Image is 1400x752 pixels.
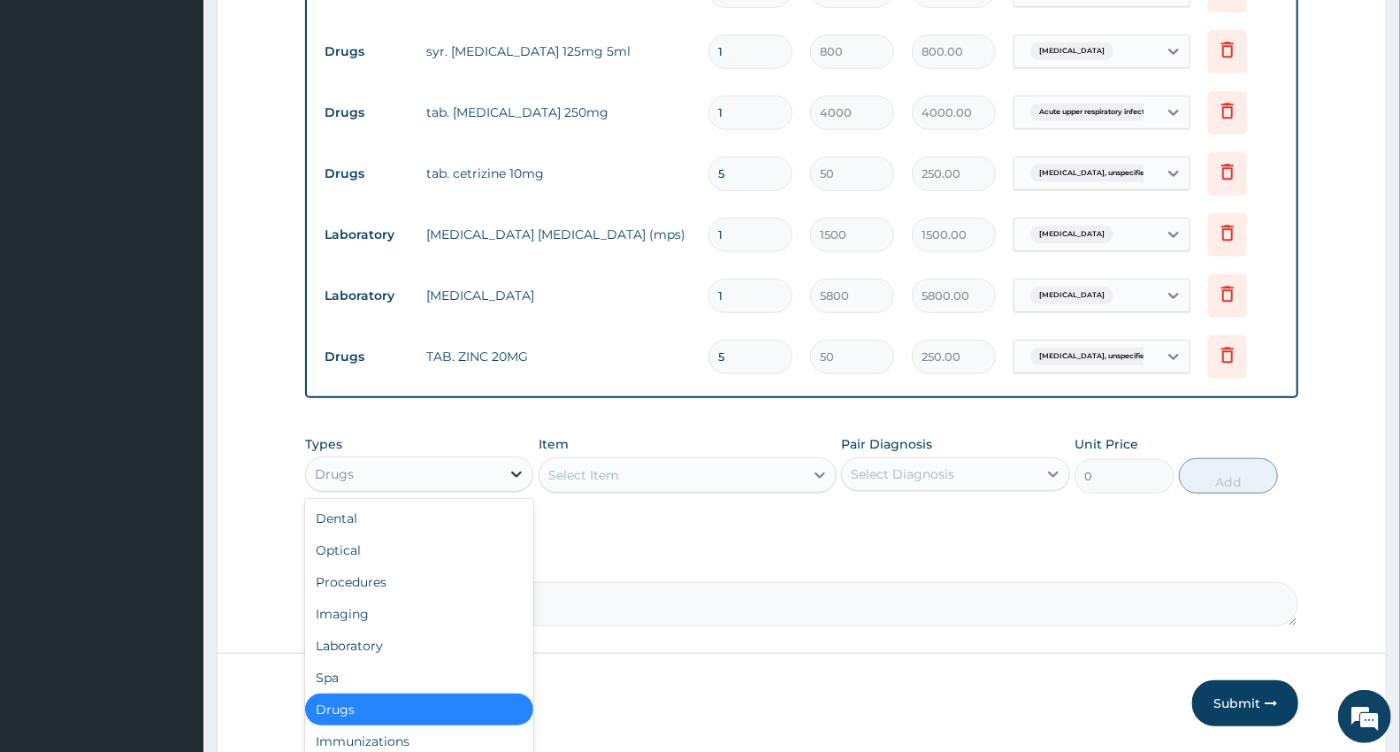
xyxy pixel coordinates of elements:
div: Select Item [548,466,619,484]
div: Select Diagnosis [851,465,954,483]
div: Procedures [305,566,533,598]
span: [MEDICAL_DATA], unspecified [Acute] [1030,348,1187,365]
td: Laboratory [316,280,417,312]
button: Submit [1192,680,1298,726]
td: Drugs [316,96,417,129]
div: Dental [305,503,533,534]
td: [MEDICAL_DATA] [417,278,700,313]
span: We're online! [103,223,244,402]
td: TAB. ZINC 20MG [417,339,700,374]
td: Laboratory [316,219,417,251]
div: Spa [305,662,533,694]
div: Drugs [305,694,533,725]
span: Acute upper respiratory infect... [1030,104,1159,121]
td: Drugs [316,35,417,68]
label: Pair Diagnosis [841,435,932,453]
label: Comment [305,557,1298,572]
td: [MEDICAL_DATA] [MEDICAL_DATA] (mps) [417,217,700,252]
label: Types [305,437,342,452]
td: Drugs [316,157,417,190]
span: [MEDICAL_DATA] [1030,287,1113,304]
div: Drugs [315,465,354,483]
span: [MEDICAL_DATA], unspecified [Acute] [1030,165,1187,182]
label: Unit Price [1075,435,1138,453]
span: [MEDICAL_DATA] [1030,42,1113,60]
label: Item [539,435,569,453]
td: syr. [MEDICAL_DATA] 125mg 5ml [417,34,700,69]
span: [MEDICAL_DATA] [1030,226,1113,243]
td: tab. cetrizine 10mg [417,156,700,191]
div: Imaging [305,598,533,630]
td: tab. [MEDICAL_DATA] 250mg [417,95,700,130]
div: Optical [305,534,533,566]
div: Laboratory [305,630,533,662]
img: d_794563401_company_1708531726252_794563401 [33,88,72,133]
td: Drugs [316,341,417,373]
div: Minimize live chat window [290,9,333,51]
button: Add [1179,458,1278,494]
div: Chat with us now [92,99,297,122]
textarea: Type your message and hit 'Enter' [9,483,337,545]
